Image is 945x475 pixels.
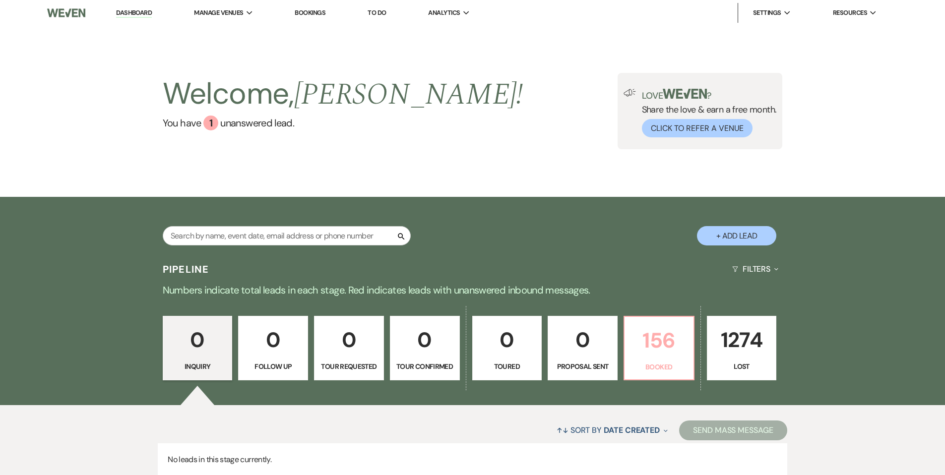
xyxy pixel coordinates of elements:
h2: Welcome, [163,73,523,116]
p: Numbers indicate total leads in each stage. Red indicates leads with unanswered inbound messages. [116,282,830,298]
h3: Pipeline [163,262,209,276]
p: Tour Requested [320,361,378,372]
button: + Add Lead [697,226,776,245]
p: 0 [169,323,226,356]
span: Settings [753,8,781,18]
p: 0 [554,323,611,356]
button: Click to Refer a Venue [642,119,753,137]
a: 156Booked [624,316,694,380]
p: Lost [713,361,770,372]
img: loud-speaker-illustration.svg [624,89,636,97]
span: [PERSON_NAME] ! [294,72,523,118]
img: Weven Logo [47,2,85,23]
p: 1274 [713,323,770,356]
img: weven-logo-green.svg [663,89,707,99]
a: 0Tour Requested [314,316,384,380]
a: 0Tour Confirmed [390,316,460,380]
input: Search by name, event date, email address or phone number [163,226,411,245]
a: 0Toured [472,316,542,380]
p: 0 [396,323,453,356]
span: Analytics [428,8,460,18]
span: Date Created [604,425,660,435]
button: Filters [728,256,782,282]
a: 0Follow Up [238,316,308,380]
p: Booked [630,361,688,372]
a: To Do [368,8,386,17]
p: Toured [479,361,536,372]
p: 0 [320,323,378,356]
p: 0 [479,323,536,356]
button: Sort By Date Created [553,417,672,443]
button: Send Mass Message [679,420,787,440]
span: Manage Venues [194,8,243,18]
span: Resources [833,8,867,18]
p: Inquiry [169,361,226,372]
span: ↑↓ [557,425,568,435]
p: 156 [630,324,688,357]
p: Proposal Sent [554,361,611,372]
a: Bookings [295,8,325,17]
a: 0Proposal Sent [548,316,618,380]
p: Follow Up [245,361,302,372]
a: You have 1 unanswered lead. [163,116,523,130]
div: 1 [203,116,218,130]
p: Love ? [642,89,777,100]
a: Dashboard [116,8,152,18]
div: Share the love & earn a free month. [636,89,777,137]
a: 0Inquiry [163,316,233,380]
p: Tour Confirmed [396,361,453,372]
p: 0 [245,323,302,356]
a: 1274Lost [707,316,777,380]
